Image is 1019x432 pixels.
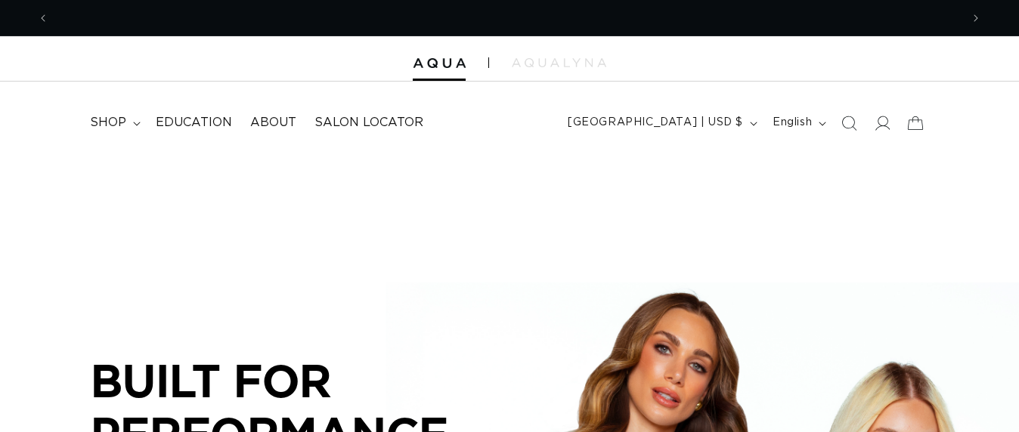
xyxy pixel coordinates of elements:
[250,115,296,131] span: About
[773,115,812,131] span: English
[81,106,147,140] summary: shop
[314,115,423,131] span: Salon Locator
[305,106,432,140] a: Salon Locator
[413,58,466,69] img: Aqua Hair Extensions
[832,106,866,140] summary: Search
[90,115,126,131] span: shop
[512,58,606,67] img: aqualyna.com
[156,115,232,131] span: Education
[559,109,763,137] button: [GEOGRAPHIC_DATA] | USD $
[241,106,305,140] a: About
[568,115,743,131] span: [GEOGRAPHIC_DATA] | USD $
[26,4,60,32] button: Previous announcement
[763,109,832,137] button: English
[147,106,241,140] a: Education
[959,4,993,32] button: Next announcement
